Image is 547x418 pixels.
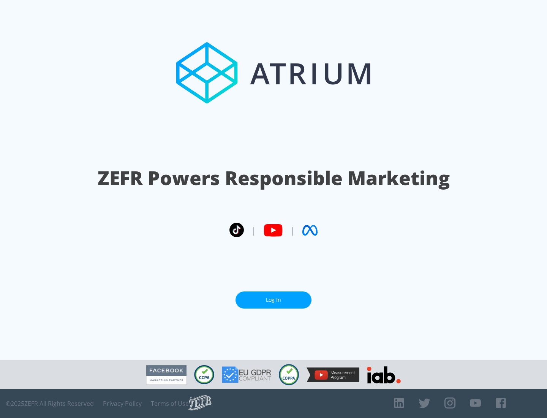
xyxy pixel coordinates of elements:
a: Privacy Policy [103,400,142,407]
span: © 2025 ZEFR All Rights Reserved [6,400,94,407]
a: Terms of Use [151,400,189,407]
img: YouTube Measurement Program [307,367,359,382]
img: COPPA Compliant [279,364,299,385]
span: | [290,225,295,236]
img: IAB [367,366,401,383]
img: CCPA Compliant [194,365,214,384]
h1: ZEFR Powers Responsible Marketing [98,165,450,191]
img: GDPR Compliant [222,366,271,383]
span: | [251,225,256,236]
a: Log In [236,291,311,309]
img: Facebook Marketing Partner [146,365,187,385]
